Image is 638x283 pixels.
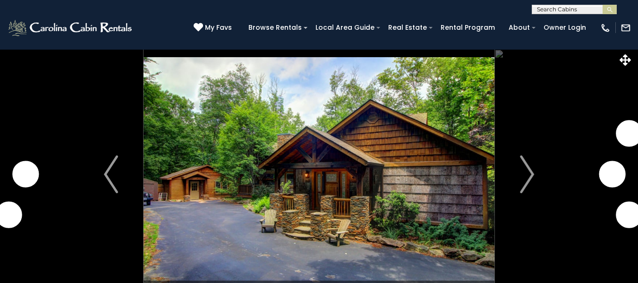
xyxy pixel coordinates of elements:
a: Real Estate [383,20,432,35]
a: Owner Login [539,20,591,35]
a: Rental Program [436,20,500,35]
img: mail-regular-white.png [621,23,631,33]
a: Local Area Guide [311,20,379,35]
a: About [504,20,535,35]
img: phone-regular-white.png [600,23,611,33]
img: arrow [520,155,534,193]
span: My Favs [205,23,232,33]
a: Browse Rentals [244,20,306,35]
a: My Favs [194,23,234,33]
img: arrow [104,155,118,193]
img: White-1-2.png [7,18,135,37]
